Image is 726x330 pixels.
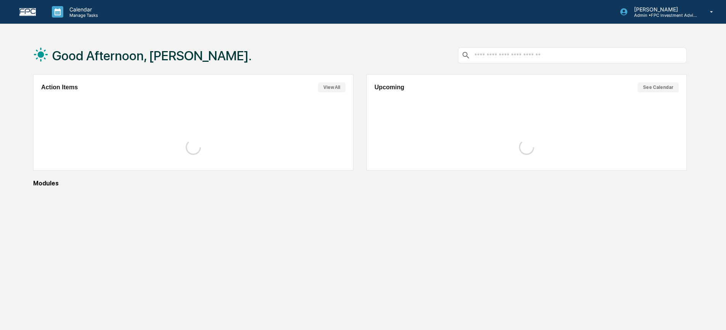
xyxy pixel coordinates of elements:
h2: Action Items [41,84,78,91]
p: [PERSON_NAME] [628,6,699,13]
button: View All [318,82,345,92]
p: Manage Tasks [63,13,102,18]
button: See Calendar [638,82,679,92]
p: Admin • FPC Investment Advisory [628,13,699,18]
h1: Good Afternoon, [PERSON_NAME]. [52,48,252,63]
p: Calendar [63,6,102,13]
img: logo [18,7,37,16]
h2: Upcoming [374,84,404,91]
div: Modules [33,180,687,187]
